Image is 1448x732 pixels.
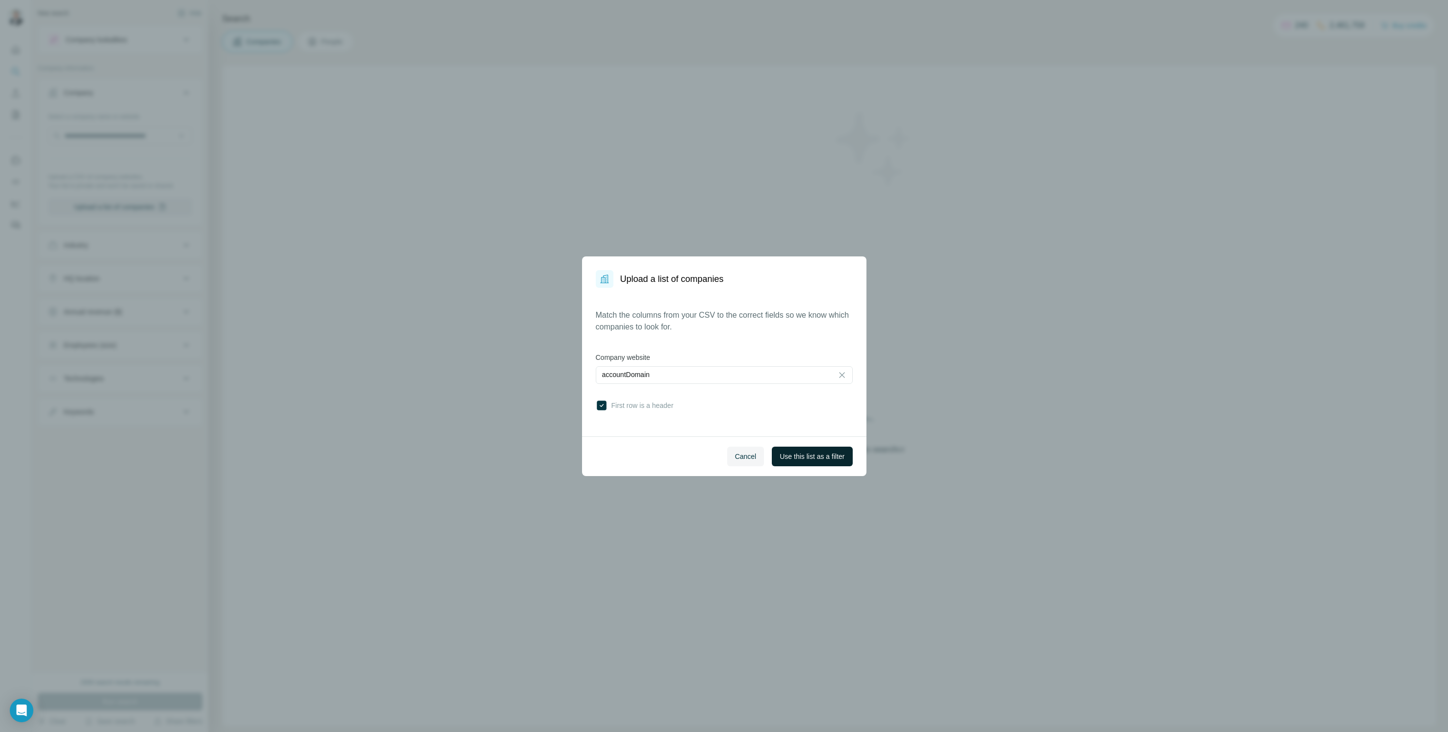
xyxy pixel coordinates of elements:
[10,699,33,722] div: Open Intercom Messenger
[772,447,852,466] button: Use this list as a filter
[608,401,674,410] span: First row is a header
[596,309,853,333] p: Match the columns from your CSV to the correct fields so we know which companies to look for.
[602,370,650,379] p: accountDomain
[727,447,764,466] button: Cancel
[735,452,757,461] span: Cancel
[780,452,844,461] span: Use this list as a filter
[596,353,853,362] label: Company website
[620,272,724,286] h1: Upload a list of companies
